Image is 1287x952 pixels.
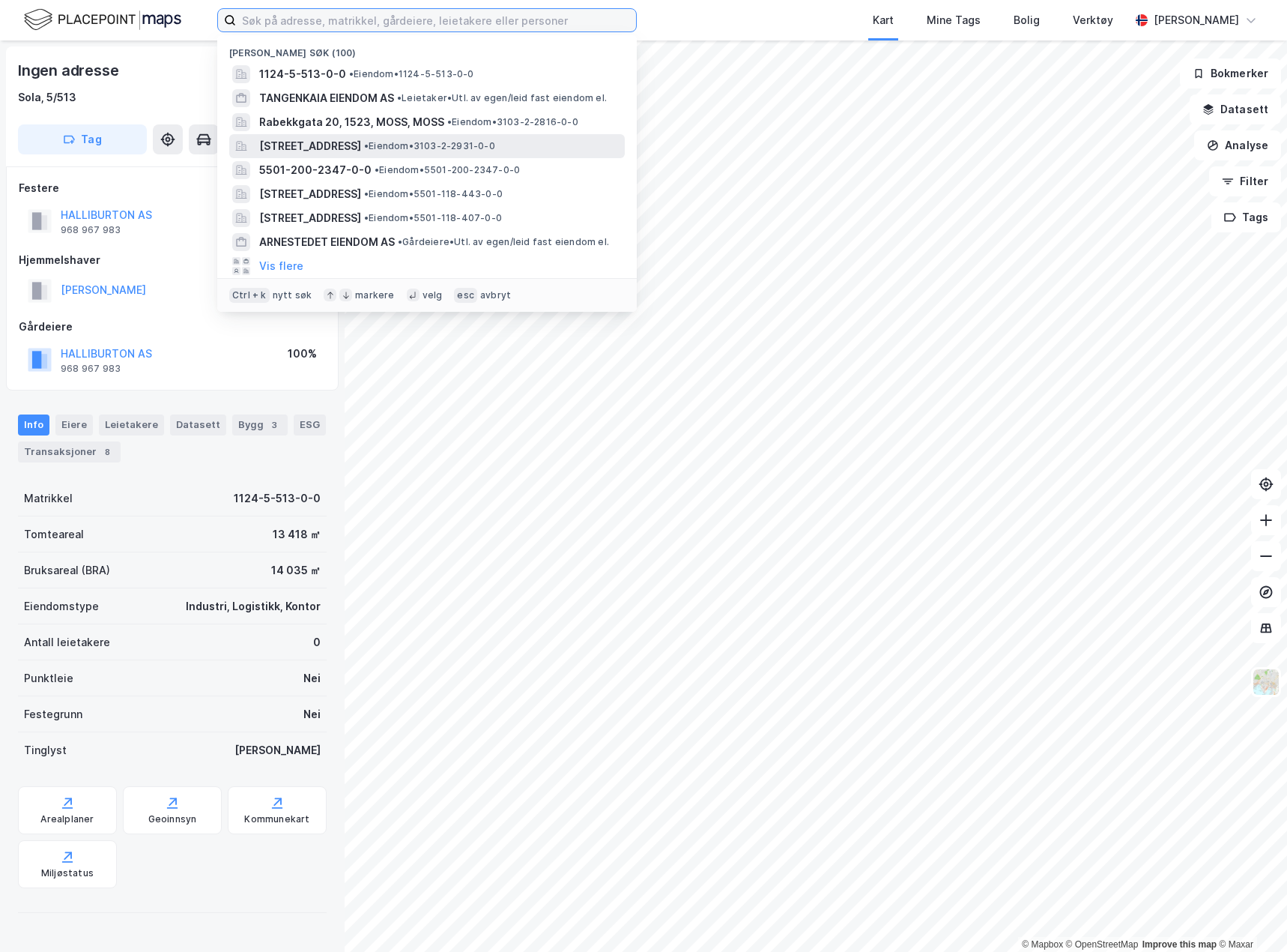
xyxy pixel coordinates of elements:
[259,161,372,179] span: 5501-200-2347-0-0
[927,11,981,29] div: Mine Tags
[1190,94,1281,124] button: Datasett
[1142,939,1217,950] a: Improve this map
[1194,130,1281,160] button: Analyse
[18,58,121,82] div: Ingen adresse
[41,867,94,879] div: Miljøstatus
[303,705,321,723] div: Nei
[349,68,354,79] span: •
[873,11,894,29] div: Kart
[364,212,502,224] span: Eiendom • 5501-118-407-0-0
[313,633,321,651] div: 0
[24,525,84,543] div: Tomteareal
[259,113,444,131] span: Rabekkgata 20, 1523, MOSS, MOSS
[1022,939,1063,950] a: Mapbox
[1014,11,1040,29] div: Bolig
[24,561,110,579] div: Bruksareal (BRA)
[61,363,121,375] div: 968 967 983
[1066,939,1139,950] a: OpenStreetMap
[1073,11,1113,29] div: Verktøy
[232,415,288,436] div: Bygg
[397,92,607,104] span: Leietaker • Utl. av egen/leid fast eiendom el.
[480,289,511,301] div: avbryt
[1209,166,1281,196] button: Filter
[18,415,49,436] div: Info
[24,669,73,687] div: Punktleie
[375,164,520,176] span: Eiendom • 5501-200-2347-0-0
[259,233,395,251] span: ARNESTEDET EIENDOM AS
[24,705,82,723] div: Festegrunn
[236,9,636,31] input: Søk på adresse, matrikkel, gårdeiere, leietakere eller personer
[55,415,93,436] div: Eiere
[294,415,326,436] div: ESG
[18,442,121,463] div: Transaksjoner
[100,445,115,460] div: 8
[170,415,226,436] div: Datasett
[398,236,609,248] span: Gårdeiere • Utl. av egen/leid fast eiendom el.
[99,415,164,436] div: Leietakere
[364,188,503,200] span: Eiendom • 5501-118-443-0-0
[271,561,321,579] div: 14 035 ㎡
[24,741,67,759] div: Tinglyst
[186,597,321,615] div: Industri, Logistikk, Kontor
[375,164,379,175] span: •
[364,140,369,151] span: •
[18,88,76,106] div: Sola, 5/513
[397,92,402,103] span: •
[259,137,361,155] span: [STREET_ADDRESS]
[1180,58,1281,88] button: Bokmerker
[1211,202,1281,232] button: Tags
[1252,668,1280,696] img: Z
[364,140,495,152] span: Eiendom • 3103-2-2931-0-0
[24,489,73,507] div: Matrikkel
[1212,880,1287,952] div: Kontrollprogram for chat
[19,318,326,336] div: Gårdeiere
[40,813,94,825] div: Arealplaner
[447,116,452,127] span: •
[364,188,369,199] span: •
[349,68,474,80] span: Eiendom • 1124-5-513-0-0
[24,7,181,33] img: logo.f888ab2527a4732fd821a326f86c7f29.svg
[398,236,402,247] span: •
[61,224,121,236] div: 968 967 983
[303,669,321,687] div: Nei
[423,289,443,301] div: velg
[1212,880,1287,952] iframe: Chat Widget
[229,288,270,303] div: Ctrl + k
[259,65,346,83] span: 1124-5-513-0-0
[148,813,197,825] div: Geoinnsyn
[259,185,361,203] span: [STREET_ADDRESS]
[364,212,369,223] span: •
[273,525,321,543] div: 13 418 ㎡
[259,257,303,275] button: Vis flere
[234,489,321,507] div: 1124-5-513-0-0
[355,289,394,301] div: markere
[259,209,361,227] span: [STREET_ADDRESS]
[19,179,326,197] div: Festere
[19,251,326,269] div: Hjemmelshaver
[454,288,477,303] div: esc
[1154,11,1239,29] div: [PERSON_NAME]
[273,289,312,301] div: nytt søk
[288,345,317,363] div: 100%
[244,813,309,825] div: Kommunekart
[24,597,99,615] div: Eiendomstype
[259,89,394,107] span: TANGENKAIA EIENDOM AS
[447,116,578,128] span: Eiendom • 3103-2-2816-0-0
[267,418,282,433] div: 3
[217,35,637,62] div: [PERSON_NAME] søk (100)
[18,124,147,154] button: Tag
[24,633,110,651] div: Antall leietakere
[234,741,321,759] div: [PERSON_NAME]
